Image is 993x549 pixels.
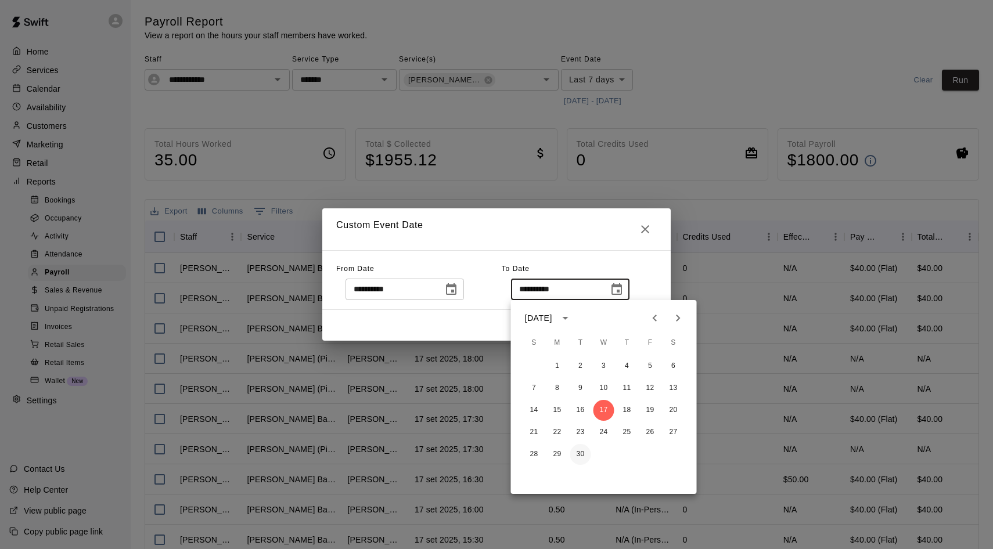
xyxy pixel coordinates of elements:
span: Wednesday [593,331,614,355]
button: 26 [640,422,661,443]
button: 24 [593,422,614,443]
button: 17 [593,400,614,421]
button: 12 [640,378,661,399]
button: 6 [663,356,684,377]
button: 14 [524,400,545,421]
button: 27 [663,422,684,443]
button: 20 [663,400,684,421]
button: Previous month [643,306,667,330]
span: Friday [640,331,661,355]
button: 19 [640,400,661,421]
button: 4 [617,356,638,377]
button: 28 [524,444,545,465]
button: 3 [593,356,614,377]
button: 8 [547,378,568,399]
span: Tuesday [570,331,591,355]
span: Sunday [524,331,545,355]
button: 25 [617,422,638,443]
button: 10 [593,378,614,399]
button: 7 [524,378,545,399]
button: 30 [570,444,591,465]
button: Choose date, selected date is Sep 1, 2025 [440,278,463,301]
button: 23 [570,422,591,443]
button: 18 [617,400,638,421]
button: Close [634,218,657,241]
button: 21 [524,422,545,443]
span: Thursday [617,331,638,355]
span: Monday [547,331,568,355]
button: Choose date, selected date is Sep 17, 2025 [605,278,628,301]
button: 11 [617,378,638,399]
h2: Custom Event Date [322,208,671,250]
span: From Date [336,265,375,273]
button: 29 [547,444,568,465]
div: [DATE] [525,312,552,324]
span: To Date [502,265,530,273]
button: 16 [570,400,591,421]
button: 2 [570,356,591,377]
button: calendar view is open, switch to year view [556,308,575,328]
button: 9 [570,378,591,399]
button: 5 [640,356,661,377]
button: 15 [547,400,568,421]
button: 13 [663,378,684,399]
button: 22 [547,422,568,443]
button: Next month [667,306,690,330]
span: Saturday [663,331,684,355]
button: 1 [547,356,568,377]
